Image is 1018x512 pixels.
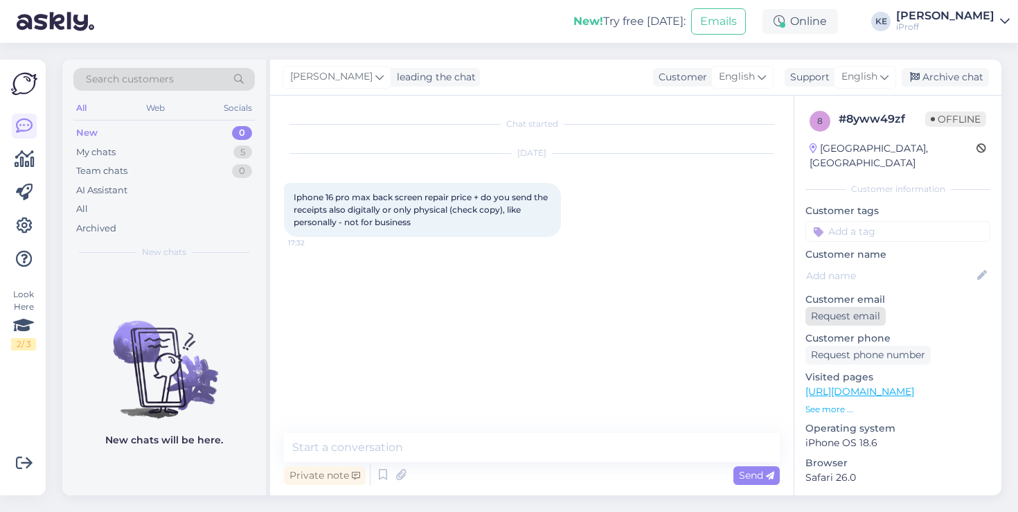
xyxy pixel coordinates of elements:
[719,69,755,85] span: English
[294,192,550,227] span: Iphone 16 pro max back screen repair price + do you send the receipts also digitally or only phys...
[896,21,994,33] div: iProff
[11,338,36,351] div: 2 / 3
[284,466,366,485] div: Private note
[805,307,886,326] div: Request email
[76,184,127,197] div: AI Assistant
[233,145,252,159] div: 5
[805,331,990,346] p: Customer phone
[105,433,223,448] p: New chats will be here.
[805,247,990,262] p: Customer name
[232,164,252,178] div: 0
[76,145,116,159] div: My chats
[839,111,925,127] div: # 8yww49zf
[805,436,990,450] p: iPhone OS 18.6
[925,112,986,127] span: Offline
[805,292,990,307] p: Customer email
[288,238,340,248] span: 17:32
[284,147,780,159] div: [DATE]
[785,70,830,85] div: Support
[11,288,36,351] div: Look Here
[805,204,990,218] p: Customer tags
[76,202,88,216] div: All
[143,99,168,117] div: Web
[805,403,990,416] p: See more ...
[573,13,686,30] div: Try free [DATE]:
[142,246,186,258] span: New chats
[290,69,373,85] span: [PERSON_NAME]
[810,141,976,170] div: [GEOGRAPHIC_DATA], [GEOGRAPHIC_DATA]
[896,10,994,21] div: [PERSON_NAME]
[805,346,931,364] div: Request phone number
[739,469,774,482] span: Send
[653,70,707,85] div: Customer
[806,268,974,283] input: Add name
[805,221,990,242] input: Add a tag
[805,470,990,485] p: Safari 26.0
[805,183,990,195] div: Customer information
[841,69,877,85] span: English
[902,68,989,87] div: Archive chat
[573,15,603,28] b: New!
[73,99,89,117] div: All
[896,10,1010,33] a: [PERSON_NAME]iProff
[62,296,266,421] img: No chats
[805,385,914,398] a: [URL][DOMAIN_NAME]
[871,12,891,31] div: KE
[76,126,98,140] div: New
[284,118,780,130] div: Chat started
[86,72,174,87] span: Search customers
[221,99,255,117] div: Socials
[762,9,838,34] div: Online
[691,8,746,35] button: Emails
[391,70,476,85] div: leading the chat
[76,222,116,236] div: Archived
[805,421,990,436] p: Operating system
[805,456,990,470] p: Browser
[805,370,990,385] p: Visited pages
[11,71,37,97] img: Askly Logo
[232,126,252,140] div: 0
[76,164,127,178] div: Team chats
[817,116,823,126] span: 8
